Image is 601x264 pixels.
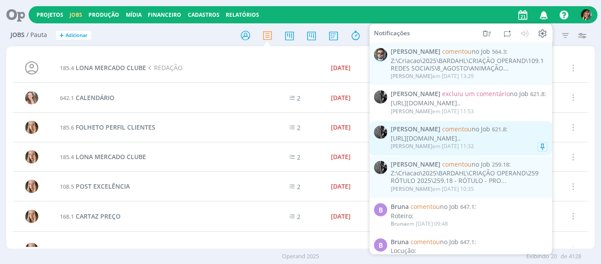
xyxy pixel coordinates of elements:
span: Exibindo [526,252,549,261]
span: 2 [297,153,300,161]
button: Financeiro [145,11,184,19]
span: Adicionar [66,33,88,38]
button: Projetos [34,11,66,19]
div: [DATE] [331,154,351,160]
span: POST EXCELÊNCIA [76,182,130,190]
div: Z:\Criacao\2025\BARDAHL\CRIAÇÃO OPERAND\109.1 REDES SOCIAIS\8_AGOSTO\ANIMAÇÃO... [391,57,547,72]
img: T [25,243,38,256]
img: P [374,126,387,139]
span: 169.1 [60,245,74,253]
a: 169.1CARTAZ PREÇO [60,245,121,253]
span: no Job [442,160,490,168]
span: Jobs [11,31,25,39]
span: : [391,160,547,168]
span: 2 [297,123,300,132]
a: Financeiro [148,11,181,19]
a: 185.6FOLHETO PERFIL CLIENTES [60,123,155,131]
a: Mídia [126,11,142,19]
span: : [391,203,547,211]
span: [PERSON_NAME] [391,72,432,80]
div: [URL][DOMAIN_NAME].. [391,135,547,142]
span: 621.8 [530,90,544,98]
span: [PERSON_NAME] [391,48,440,56]
div: B [374,203,387,216]
span: [PERSON_NAME] [391,185,432,193]
span: [PERSON_NAME] [391,126,440,133]
a: 642.1CALENDÁRIO [60,93,114,102]
div: [DATE] [331,213,351,219]
span: 647.1 [460,238,474,245]
span: 168.1 [60,212,74,220]
button: Produção [86,11,122,19]
div: [DATE] [331,246,351,253]
span: comentou [442,47,472,56]
span: 642.1 [60,94,74,102]
span: 2 [297,212,300,221]
a: 108.5POST EXCELÊNCIA [60,182,130,190]
div: [DATE] [331,124,351,130]
img: G [25,91,38,104]
span: 4128 [569,252,581,261]
img: R [374,48,387,61]
span: [PERSON_NAME] [391,90,440,98]
div: Locução: [391,247,547,255]
a: Jobs [70,11,82,19]
span: / Pauta [26,31,47,39]
a: 185.4LONA MERCADO CLUBE [60,152,146,161]
span: 3 [297,245,300,254]
span: 564.3 [492,48,506,56]
button: Cadastros [185,11,222,19]
span: [PERSON_NAME] [391,160,440,168]
span: comentou [410,202,440,211]
button: S [580,7,592,22]
span: comentou [410,237,440,245]
div: Z:\Criacao\2025\BARDAHL\CRIAÇÃO OPERAND\259 RÓTULO 2025\259.18 - RÓTULO - PRO... [391,170,547,185]
div: [DATE] [331,183,351,190]
a: 185.4LONA MERCADO CLUBE [60,63,146,72]
img: T [25,121,38,134]
span: : [391,90,547,98]
img: S [581,9,592,20]
span: Notificações [374,30,410,37]
span: comentou [442,125,472,133]
div: em [DATE] 11:53 [391,108,474,115]
a: Projetos [37,11,63,19]
span: LONA MERCADO CLUBE [76,152,146,161]
span: no Job [410,237,458,245]
span: 185.4 [60,64,74,72]
button: Relatórios [223,11,262,19]
button: Jobs [67,11,85,19]
div: em [DATE] 13:29 [391,73,474,79]
span: LONA MERCADO CLUBE [76,63,146,72]
span: 259.18 [492,160,509,168]
div: em [DATE] 11:32 [391,143,474,149]
span: CARTAZ PREÇO [76,212,121,220]
span: comentou [442,160,472,168]
span: Bruna [391,203,409,211]
img: T [25,180,38,193]
span: 621.8 [492,125,506,133]
span: [PERSON_NAME] [391,108,432,115]
span: 185.6 [60,123,74,131]
span: 108.5 [60,182,74,190]
a: Produção [88,11,119,19]
div: em [DATE] 09:48 [391,221,448,227]
span: + [59,31,64,40]
span: Cadastros [188,11,220,19]
span: excluiu um comentário [442,89,510,98]
span: 20 [551,252,557,261]
span: Bruna [391,238,409,245]
span: FOLHETO PERFIL CLIENTES [76,123,155,131]
a: 168.1CARTAZ PREÇO [60,212,121,220]
span: : [391,48,547,56]
span: 2 [297,94,300,102]
button: +Adicionar [56,31,91,40]
button: Mídia [123,11,144,19]
span: : [391,238,547,245]
img: P [374,160,387,174]
span: REDAÇÃO [146,63,183,72]
span: [PERSON_NAME] [391,142,432,150]
span: Bruna [391,220,407,227]
span: CALENDÁRIO [76,93,114,102]
span: no Job [410,202,458,211]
